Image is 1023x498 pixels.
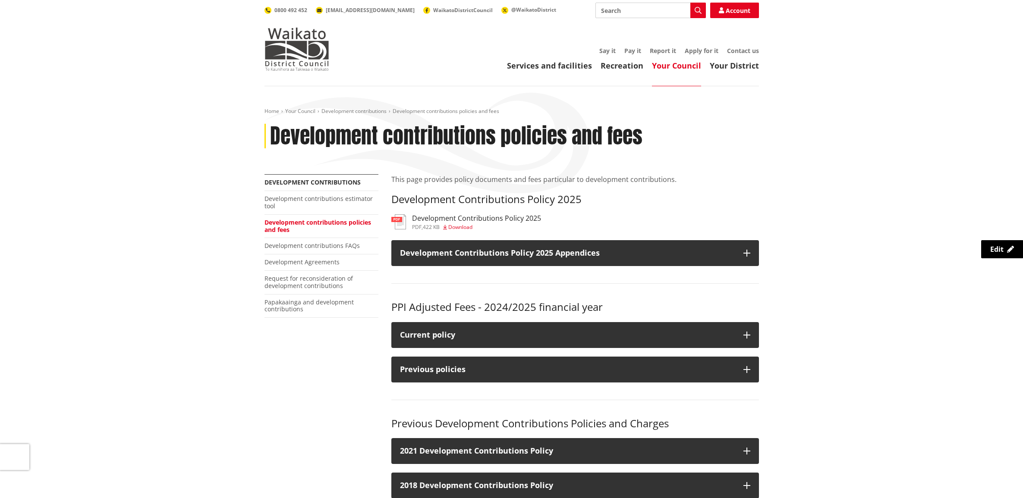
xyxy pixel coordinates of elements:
h3: Development Contributions Policy 2025 [412,214,541,222]
h3: PPI Adjusted Fees - 2024/2025 financial year [391,301,759,313]
span: WaikatoDistrictCouncil [433,6,493,14]
h3: Development Contributions Policy 2025 [391,193,759,206]
a: Request for reconsideration of development contributions [264,274,353,290]
a: Account [710,3,759,18]
img: document-pdf.svg [391,214,406,229]
a: Development contributions estimator tool [264,194,373,210]
a: WaikatoDistrictCouncil [423,6,493,14]
div: Previous policies [400,365,735,374]
span: Development contributions policies and fees [393,107,499,115]
span: 0800 492 452 [274,6,307,14]
span: Download [448,223,472,231]
div: , [412,225,541,230]
a: Contact us [727,47,759,55]
button: 2021 Development Contributions Policy [391,438,759,464]
a: Your Council [285,107,315,115]
a: Development contributions [321,107,387,115]
button: Development Contributions Policy 2025 Appendices [391,240,759,266]
h3: 2021 Development Contributions Policy [400,447,735,455]
a: Edit [981,240,1023,258]
a: Pay it [624,47,641,55]
a: Development contributions policies and fees [264,218,371,234]
h3: Development Contributions Policy 2025 Appendices [400,249,735,257]
a: Report it [650,47,676,55]
a: [EMAIL_ADDRESS][DOMAIN_NAME] [316,6,415,14]
a: Services and facilities [507,60,592,71]
span: pdf [412,223,422,231]
img: Waikato District Council - Te Kaunihera aa Takiwaa o Waikato [264,28,329,71]
a: Home [264,107,279,115]
span: 422 KB [423,223,440,231]
span: @WaikatoDistrict [511,6,556,13]
a: Development contributions FAQs [264,241,360,250]
a: Development Agreements [264,258,340,266]
a: Say it [599,47,616,55]
button: Current policy [391,322,759,348]
span: Edit [990,244,1004,254]
button: Previous policies [391,357,759,382]
a: Development Contributions Policy 2025 pdf,422 KB Download [391,214,541,230]
div: Current policy [400,331,735,339]
span: [EMAIL_ADDRESS][DOMAIN_NAME] [326,6,415,14]
a: Development contributions [264,178,361,186]
a: Apply for it [685,47,718,55]
a: Your District [710,60,759,71]
a: @WaikatoDistrict [501,6,556,13]
input: Search input [595,3,706,18]
h3: 2018 Development Contributions Policy [400,481,735,490]
h3: Previous Development Contributions Policies and Charges [391,417,759,430]
p: This page provides policy documents and fees particular to development contributions. [391,174,759,185]
a: Recreation [601,60,643,71]
a: 0800 492 452 [264,6,307,14]
a: Papakaainga and development contributions [264,298,354,313]
a: Your Council [652,60,701,71]
nav: breadcrumb [264,108,759,115]
h1: Development contributions policies and fees [270,124,642,149]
